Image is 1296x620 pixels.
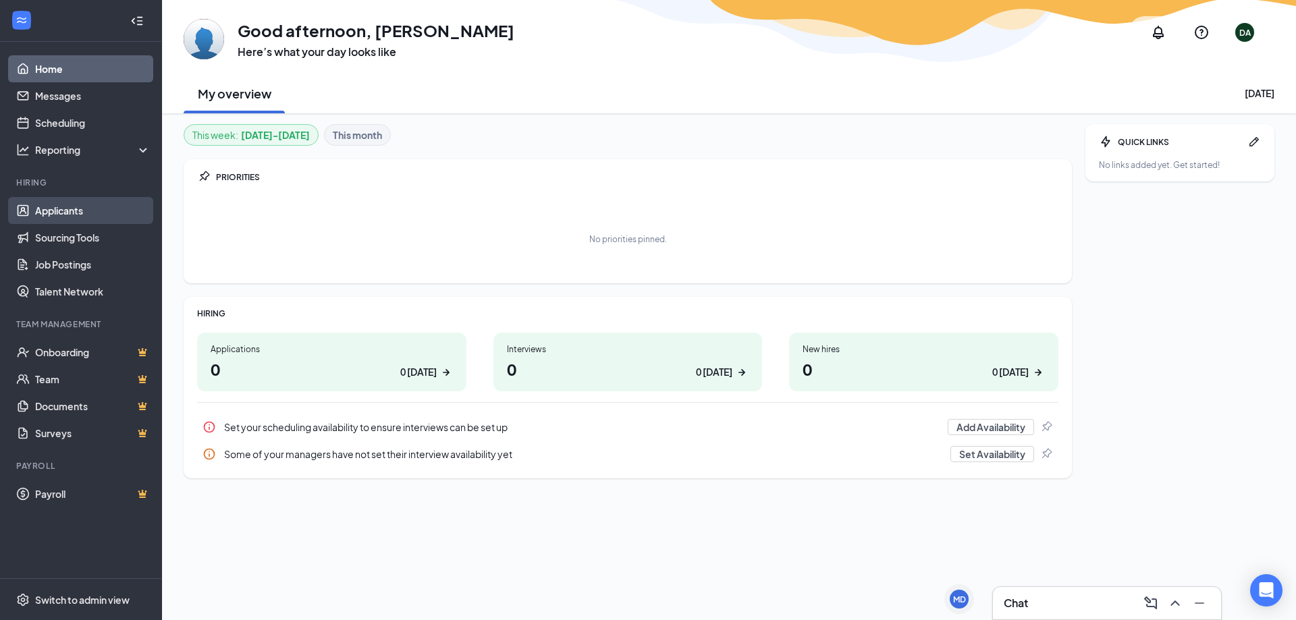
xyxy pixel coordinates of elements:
div: Some of your managers have not set their interview availability yet [197,441,1058,468]
svg: Info [202,447,216,461]
a: Sourcing Tools [35,224,151,251]
h1: 0 [211,358,453,381]
a: Applicants [35,197,151,224]
svg: ArrowRight [735,366,749,379]
div: Payroll [16,460,148,472]
a: SurveysCrown [35,420,151,447]
div: Interviews [507,343,749,355]
div: MD [953,594,966,605]
svg: ComposeMessage [1143,595,1159,611]
svg: Pen [1247,135,1261,148]
button: ChevronUp [1164,592,1186,614]
h3: Chat [1004,596,1028,611]
a: OnboardingCrown [35,339,151,366]
a: Scheduling [35,109,151,136]
button: Minimize [1189,592,1210,614]
div: Reporting [35,143,151,157]
svg: Notifications [1150,24,1166,40]
div: Applications [211,343,453,355]
svg: Pin [197,170,211,184]
div: Switch to admin view [35,593,130,607]
div: No priorities pinned. [589,233,667,245]
svg: Info [202,420,216,434]
a: Applications00 [DATE]ArrowRight [197,333,466,391]
a: InfoSet your scheduling availability to ensure interviews can be set upAdd AvailabilityPin [197,414,1058,441]
h3: Here’s what your day looks like [238,45,514,59]
div: New hires [803,343,1045,355]
a: DocumentsCrown [35,393,151,420]
div: Open Intercom Messenger [1250,574,1282,607]
div: Team Management [16,318,148,330]
svg: ArrowRight [1031,366,1045,379]
div: QUICK LINKS [1118,136,1242,148]
svg: ChevronUp [1167,595,1183,611]
button: ComposeMessage [1140,592,1162,614]
a: TeamCrown [35,366,151,393]
b: This month [333,128,382,142]
svg: Minimize [1191,595,1208,611]
a: PayrollCrown [35,480,151,507]
div: DA [1239,27,1251,38]
div: 0 [DATE] [696,365,732,379]
a: Home [35,55,151,82]
div: Set your scheduling availability to ensure interviews can be set up [224,420,940,434]
div: PRIORITIES [216,171,1058,183]
button: Add Availability [948,419,1034,435]
div: Some of your managers have not set their interview availability yet [224,447,942,461]
div: 0 [DATE] [400,365,437,379]
h1: 0 [803,358,1045,381]
svg: Bolt [1099,135,1112,148]
div: [DATE] [1245,86,1274,100]
img: Danielle Avery [184,19,224,59]
a: InfoSome of your managers have not set their interview availability yetSet AvailabilityPin [197,441,1058,468]
a: New hires00 [DATE]ArrowRight [789,333,1058,391]
svg: Pin [1039,420,1053,434]
a: Messages [35,82,151,109]
a: Talent Network [35,278,151,305]
a: Interviews00 [DATE]ArrowRight [493,333,763,391]
svg: WorkstreamLogo [15,13,28,27]
a: Job Postings [35,251,151,278]
h1: Good afternoon, [PERSON_NAME] [238,19,514,42]
svg: QuestionInfo [1193,24,1210,40]
div: Hiring [16,177,148,188]
svg: Pin [1039,447,1053,461]
div: This week : [192,128,310,142]
svg: Settings [16,593,30,607]
div: HIRING [197,308,1058,319]
svg: Collapse [130,14,144,28]
button: Set Availability [950,446,1034,462]
h2: My overview [198,85,271,102]
div: No links added yet. Get started! [1099,159,1261,171]
svg: Analysis [16,143,30,157]
h1: 0 [507,358,749,381]
svg: ArrowRight [439,366,453,379]
b: [DATE] - [DATE] [241,128,310,142]
div: 0 [DATE] [992,365,1029,379]
div: Set your scheduling availability to ensure interviews can be set up [197,414,1058,441]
